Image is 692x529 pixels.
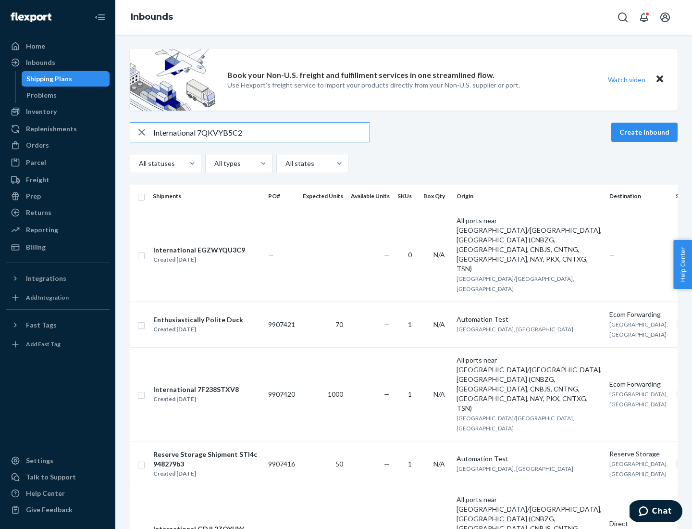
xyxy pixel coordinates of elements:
[123,3,181,31] ol: breadcrumbs
[609,321,668,338] span: [GEOGRAPHIC_DATA], [GEOGRAPHIC_DATA]
[384,390,390,398] span: —
[26,158,46,167] div: Parcel
[153,315,243,325] div: Enthusiastically Polite Duck
[153,245,245,255] div: International EGZWYQU3C9
[453,185,605,208] th: Origin
[457,326,573,333] span: [GEOGRAPHIC_DATA], [GEOGRAPHIC_DATA]
[6,239,110,255] a: Billing
[26,175,49,185] div: Freight
[26,225,58,235] div: Reporting
[26,41,45,51] div: Home
[268,251,274,259] span: —
[457,355,602,413] div: All ports near [GEOGRAPHIC_DATA]/[GEOGRAPHIC_DATA], [GEOGRAPHIC_DATA] (CNBZG, [GEOGRAPHIC_DATA], ...
[6,469,110,485] button: Talk to Support
[26,472,76,482] div: Talk to Support
[264,347,299,441] td: 9907420
[284,159,285,168] input: All states
[384,460,390,468] span: —
[609,310,668,319] div: Ecom Forwarding
[613,8,632,27] button: Open Search Box
[6,104,110,119] a: Inventory
[26,242,46,252] div: Billing
[6,172,110,188] a: Freight
[6,121,110,137] a: Replenishments
[153,469,260,479] div: Created [DATE]
[131,12,173,22] a: Inbounds
[26,320,57,330] div: Fast Tags
[328,390,343,398] span: 1000
[335,460,343,468] span: 50
[26,58,55,67] div: Inbounds
[609,251,615,259] span: —
[153,255,245,264] div: Created [DATE]
[457,216,602,274] div: All ports near [GEOGRAPHIC_DATA]/[GEOGRAPHIC_DATA], [GEOGRAPHIC_DATA] (CNBZG, [GEOGRAPHIC_DATA], ...
[6,337,110,352] a: Add Fast Tag
[153,450,260,469] div: Reserve Storage Shipment STI4c948279b3
[227,80,520,90] p: Use Flexport’s freight service to import your products directly from your Non-U.S. supplier or port.
[605,185,672,208] th: Destination
[6,205,110,220] a: Returns
[457,454,602,464] div: Automation Test
[609,519,668,529] div: Direct
[433,390,445,398] span: N/A
[6,155,110,170] a: Parcel
[433,460,445,468] span: N/A
[609,460,668,478] span: [GEOGRAPHIC_DATA], [GEOGRAPHIC_DATA]
[26,293,69,302] div: Add Integration
[26,90,57,100] div: Problems
[90,8,110,27] button: Close Navigation
[602,73,652,87] button: Watch video
[153,123,370,142] input: Search inbounds by name, destination, msku...
[22,88,110,103] a: Problems
[26,208,51,217] div: Returns
[611,123,678,142] button: Create inbound
[408,390,412,398] span: 1
[609,379,668,389] div: Ecom Forwarding
[408,251,412,259] span: 0
[394,185,420,208] th: SKUs
[654,73,666,87] button: Close
[26,191,41,201] div: Prep
[26,456,53,466] div: Settings
[6,38,110,54] a: Home
[420,185,453,208] th: Box Qty
[6,502,110,517] button: Give Feedback
[408,460,412,468] span: 1
[6,317,110,333] button: Fast Tags
[149,185,264,208] th: Shipments
[433,251,445,259] span: N/A
[6,138,110,153] a: Orders
[6,271,110,286] button: Integrations
[609,449,668,459] div: Reserve Storage
[299,185,347,208] th: Expected Units
[630,500,682,524] iframe: Opens a widget where you can chat to one of our agents
[227,70,494,81] p: Book your Non-U.S. freight and fulfillment services in one streamlined flow.
[335,320,343,328] span: 70
[673,240,692,289] button: Help Center
[264,302,299,347] td: 9907421
[6,290,110,305] a: Add Integration
[26,140,49,150] div: Orders
[264,441,299,487] td: 9907416
[384,320,390,328] span: —
[26,107,57,116] div: Inventory
[26,340,61,348] div: Add Fast Tag
[6,189,110,204] a: Prep
[384,251,390,259] span: —
[138,159,139,168] input: All statuses
[457,315,602,324] div: Automation Test
[457,465,573,472] span: [GEOGRAPHIC_DATA], [GEOGRAPHIC_DATA]
[264,185,299,208] th: PO#
[153,325,243,334] div: Created [DATE]
[433,320,445,328] span: N/A
[153,394,239,404] div: Created [DATE]
[6,486,110,501] a: Help Center
[655,8,675,27] button: Open account menu
[634,8,654,27] button: Open notifications
[26,74,72,84] div: Shipping Plans
[457,415,574,432] span: [GEOGRAPHIC_DATA]/[GEOGRAPHIC_DATA], [GEOGRAPHIC_DATA]
[213,159,214,168] input: All types
[22,71,110,87] a: Shipping Plans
